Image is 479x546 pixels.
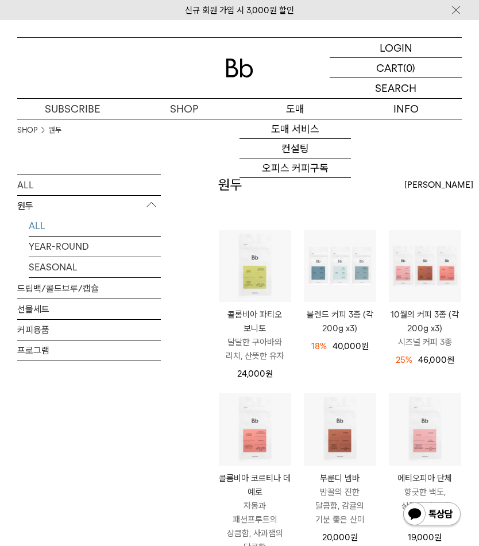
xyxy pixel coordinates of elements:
span: 원 [361,341,369,351]
p: 시즈널 커피 3종 [389,335,461,349]
p: 콜롬비아 코르티나 데 예로 [219,471,291,499]
span: 원 [350,532,358,543]
p: 10월의 커피 3종 (각 200g x3) [389,308,461,335]
a: SUBSCRIBE [17,99,129,119]
div: 25% [396,353,412,367]
p: CART [376,58,403,78]
a: 오피스 커피구독 [239,158,351,178]
span: 46,000 [418,355,454,365]
a: 커피용품 [17,320,161,340]
a: 선물세트 [17,299,161,319]
div: 18% [311,339,327,353]
p: 콜롬비아 파티오 보니토 [219,308,291,335]
span: 원 [265,369,273,379]
a: 콜롬비아 파티오 보니토 달달한 구아바와 리치, 산뜻한 유자 [219,308,291,363]
span: 24,000 [237,369,273,379]
a: ALL [29,216,161,236]
a: LOGIN [330,38,462,58]
a: 부룬디 넴바 밤꿀의 진한 달콤함, 감귤의 기분 좋은 산미 [304,471,376,526]
span: 원 [447,355,454,365]
p: LOGIN [380,38,412,57]
p: 도매 [239,99,351,119]
img: 카카오톡 채널 1:1 채팅 버튼 [402,501,462,529]
span: 20,000 [322,532,358,543]
p: 부룬디 넴바 [304,471,376,485]
a: 컨설팅 [239,139,351,158]
p: SEARCH [375,78,416,98]
a: 블렌드 커피 3종 (각 200g x3) [304,308,376,335]
img: 로고 [226,59,253,78]
span: 19,000 [408,532,442,543]
p: (0) [403,58,415,78]
p: 에티오피아 단체 [389,471,461,485]
a: 드립백/콜드브루/캡슐 [17,278,161,299]
img: 에티오피아 단체 [389,393,461,466]
a: 신규 회원 가입 시 3,000원 할인 [185,5,294,16]
a: 에티오피아 단체 향긋한 백도, 상큼한 살구와 청포도 [389,471,461,526]
img: 콜롬비아 파티오 보니토 [219,230,291,303]
a: SHOP [17,125,37,136]
h2: 원두 [218,175,242,195]
a: 도매 서비스 [239,119,351,139]
a: 프로그램 [17,340,161,361]
a: SHOP [129,99,240,119]
a: CART (0) [330,58,462,78]
p: 달달한 구아바와 리치, 산뜻한 유자 [219,335,291,363]
img: 콜롬비아 코르티나 데 예로 [219,393,291,466]
p: 원두 [17,196,161,216]
a: SEASONAL [29,257,161,277]
a: YEAR-ROUND [29,237,161,257]
span: 원 [434,532,442,543]
p: INFO [351,99,462,119]
p: 밤꿀의 진한 달콤함, 감귤의 기분 좋은 산미 [304,485,376,526]
p: 향긋한 백도, 상큼한 살구와 청포도 [389,485,461,526]
img: 블렌드 커피 3종 (각 200g x3) [304,230,376,303]
a: 원두 [49,125,61,136]
a: 10월의 커피 3종 (각 200g x3) 시즈널 커피 3종 [389,308,461,349]
img: 부룬디 넴바 [304,393,376,466]
img: 10월의 커피 3종 (각 200g x3) [389,230,461,303]
span: [PERSON_NAME] [404,178,473,192]
a: ALL [17,175,161,195]
span: 40,000 [333,341,369,351]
